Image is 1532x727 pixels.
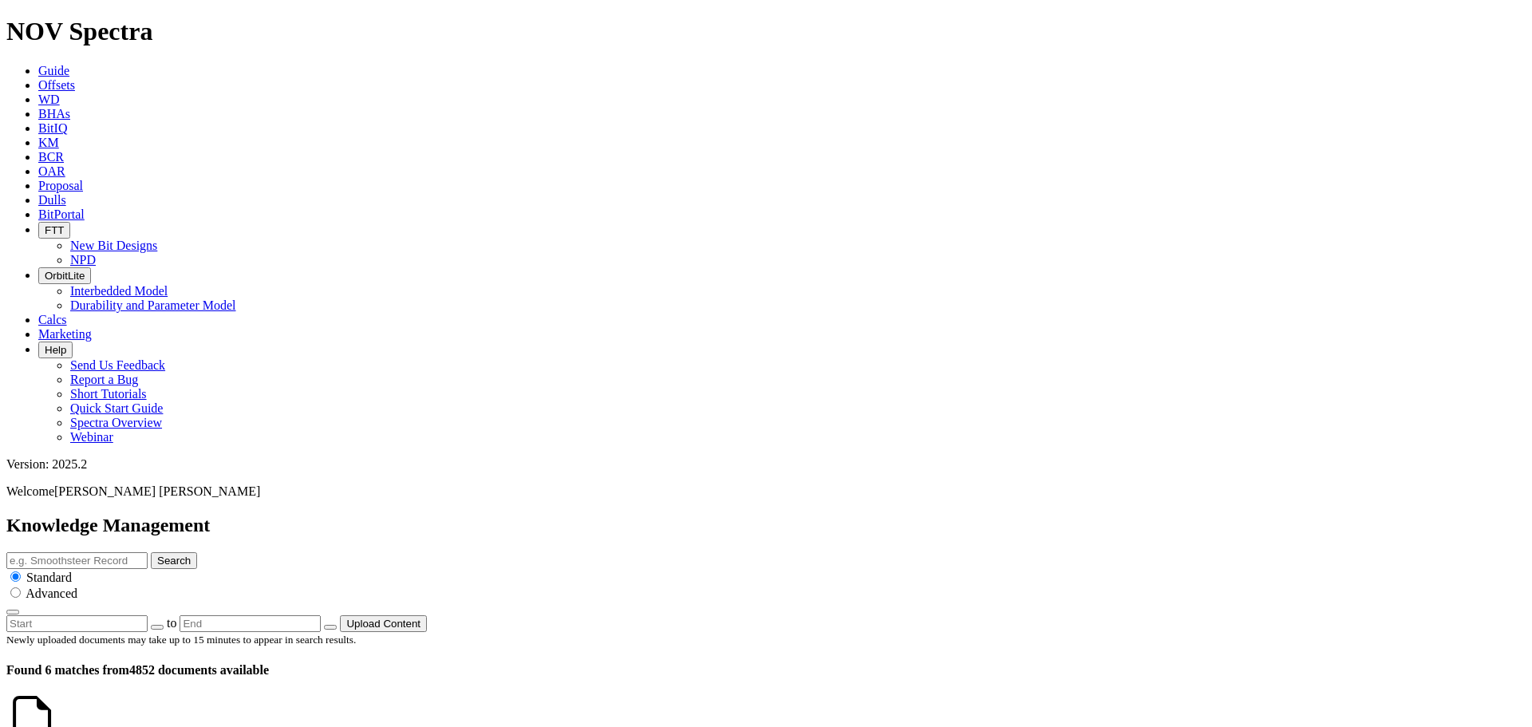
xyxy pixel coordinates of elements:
[38,193,66,207] a: Dulls
[70,239,157,252] a: New Bit Designs
[340,615,427,632] button: Upload Content
[26,587,77,600] span: Advanced
[38,78,75,92] a: Offsets
[26,571,72,584] span: Standard
[38,342,73,358] button: Help
[6,663,129,677] span: Found 6 matches from
[38,150,64,164] a: BCR
[45,344,66,356] span: Help
[6,552,148,569] input: e.g. Smoothsteer Record
[54,484,260,498] span: [PERSON_NAME] [PERSON_NAME]
[38,136,59,149] a: KM
[6,663,1526,678] h4: 4852 documents available
[45,270,85,282] span: OrbitLite
[38,164,65,178] a: OAR
[180,615,321,632] input: End
[6,484,1526,499] p: Welcome
[70,358,165,372] a: Send Us Feedback
[70,298,236,312] a: Durability and Parameter Model
[38,207,85,221] a: BitPortal
[38,64,69,77] a: Guide
[38,313,67,326] a: Calcs
[38,107,70,121] a: BHAs
[167,616,176,630] span: to
[38,267,91,284] button: OrbitLite
[6,615,148,632] input: Start
[6,457,1526,472] div: Version: 2025.2
[70,284,168,298] a: Interbedded Model
[70,430,113,444] a: Webinar
[70,253,96,267] a: NPD
[6,515,1526,536] h2: Knowledge Management
[38,179,83,192] a: Proposal
[70,373,138,386] a: Report a Bug
[70,416,162,429] a: Spectra Overview
[6,634,356,646] small: Newly uploaded documents may take up to 15 minutes to appear in search results.
[38,327,92,341] a: Marketing
[38,222,70,239] button: FTT
[70,401,163,415] a: Quick Start Guide
[38,93,60,106] a: WD
[6,17,1526,46] h1: NOV Spectra
[151,552,197,569] button: Search
[38,121,67,135] a: BitIQ
[70,387,147,401] a: Short Tutorials
[45,224,64,236] span: FTT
